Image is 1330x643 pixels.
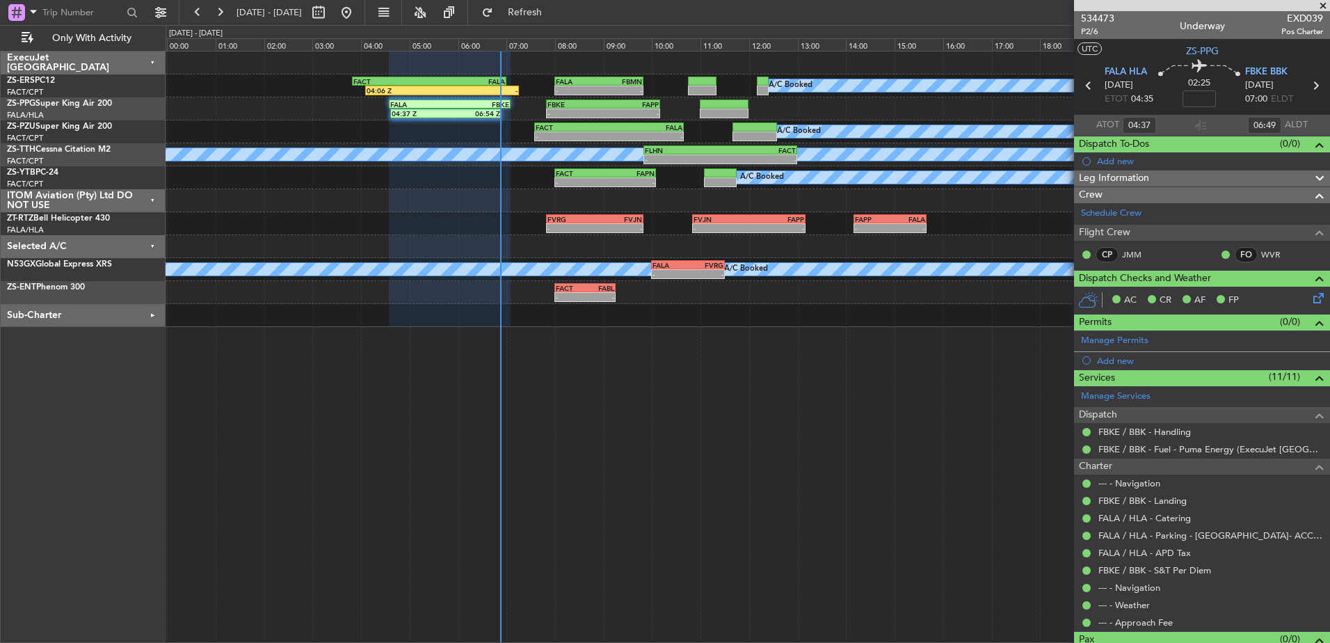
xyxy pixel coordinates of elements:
a: FALA/HLA [7,110,44,120]
div: A/C Booked [740,167,784,188]
div: 04:00 [361,38,410,51]
div: CP [1096,247,1119,262]
div: FALA [556,77,599,86]
div: - [720,155,796,164]
input: --:-- [1248,117,1281,134]
div: 08:00 [555,38,604,51]
div: 10:00 [652,38,700,51]
span: ZS-PZU [7,122,35,131]
a: FACT/CPT [7,156,43,166]
div: [DATE] - [DATE] [169,28,223,40]
span: ZS-ERS [7,77,35,85]
a: FBKE / BBK - Fuel - Puma Energy (ExecuJet [GEOGRAPHIC_DATA] Account) [1098,443,1323,455]
div: - [556,293,585,301]
a: FACT/CPT [7,133,43,143]
div: 00:00 [167,38,216,51]
div: 11:00 [700,38,749,51]
div: - [585,293,614,301]
div: 18:00 [1040,38,1089,51]
div: - [645,155,721,164]
a: FALA / HLA - APD Tax [1098,547,1191,559]
div: - [855,224,890,232]
div: - [652,270,688,278]
a: ZS-PZUSuper King Air 200 [7,122,112,131]
div: - [556,86,599,95]
a: Schedule Crew [1081,207,1141,221]
a: --- - Navigation [1098,477,1160,489]
span: Permits [1079,315,1112,331]
a: ZS-TTHCessna Citation M2 [7,145,111,154]
div: FACT [720,146,796,154]
span: Dispatch To-Dos [1079,136,1149,152]
input: Trip Number [42,2,122,23]
div: 03:00 [312,38,361,51]
span: (0/0) [1280,315,1300,329]
span: [DATE] - [DATE] [237,6,302,19]
span: EXD039 [1281,11,1323,26]
div: 01:00 [216,38,264,51]
button: Refresh [475,1,559,24]
a: FALA/HLA [7,225,44,235]
span: Crew [1079,187,1103,203]
span: ZS-TTH [7,145,35,154]
span: Leg Information [1079,170,1149,186]
input: --:-- [1123,117,1156,134]
div: - [748,224,804,232]
div: - [603,109,659,118]
span: ALDT [1285,118,1308,132]
span: (11/11) [1269,370,1300,384]
button: Only With Activity [15,27,151,49]
div: 14:00 [846,38,895,51]
div: 02:00 [264,38,313,51]
span: ELDT [1271,93,1293,106]
div: FACT [536,123,609,132]
span: ETOT [1105,93,1128,106]
span: Dispatch Checks and Weather [1079,271,1211,287]
div: - [694,224,749,232]
div: FABL [585,284,614,292]
span: ZS-ENT [7,283,36,292]
div: - [688,270,723,278]
div: 04:37 Z [392,109,446,118]
span: AC [1124,294,1137,308]
a: FBKE / BBK - Handling [1098,426,1191,438]
div: FAPP [603,100,659,109]
span: Flight Crew [1079,225,1130,241]
span: Services [1079,370,1115,386]
button: UTC [1077,42,1102,55]
div: - [605,178,655,186]
div: FAPP [748,215,804,223]
div: FBKE [449,100,508,109]
a: --- - Weather [1098,599,1150,611]
span: ZS-YTB [7,168,35,177]
div: FALA [609,123,683,132]
span: [DATE] [1245,79,1274,93]
div: Add new [1097,355,1323,367]
a: Manage Permits [1081,334,1148,348]
span: ZT-RTZ [7,214,33,223]
span: Pos Charter [1281,26,1323,38]
div: - [547,224,595,232]
div: FALA [890,215,926,223]
div: - [595,224,642,232]
div: FVJN [694,215,749,223]
div: FVRG [547,215,595,223]
span: ATOT [1096,118,1119,132]
span: Dispatch [1079,407,1117,423]
div: - [556,178,605,186]
div: A/C Booked [777,121,821,142]
a: N53GXGlobal Express XRS [7,260,112,269]
div: - [599,86,642,95]
div: FO [1235,247,1258,262]
div: - [890,224,926,232]
a: ZT-RTZBell Helicopter 430 [7,214,110,223]
a: FBKE / BBK - Landing [1098,495,1187,507]
span: 534473 [1081,11,1114,26]
a: --- - Approach Fee [1098,617,1173,628]
a: FACT/CPT [7,87,43,97]
div: 13:00 [798,38,847,51]
div: FALA [429,77,505,86]
div: 07:00 [506,38,555,51]
div: 16:00 [943,38,992,51]
div: FACT [353,77,429,86]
